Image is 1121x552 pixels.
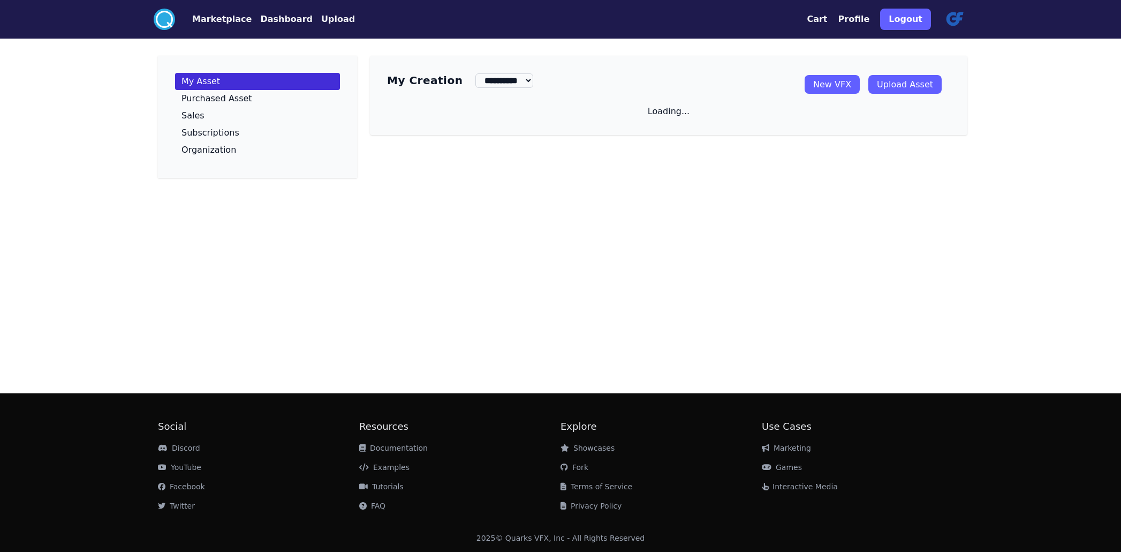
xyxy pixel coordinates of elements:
a: Dashboard [252,13,313,26]
a: FAQ [359,502,385,510]
p: Loading... [648,105,690,118]
p: Purchased Asset [181,94,252,103]
a: Subscriptions [175,124,340,141]
a: Tutorials [359,482,404,491]
a: Marketplace [175,13,252,26]
p: Subscriptions [181,129,239,137]
a: My Asset [175,73,340,90]
a: Privacy Policy [560,502,622,510]
p: Sales [181,111,204,120]
a: Examples [359,463,410,472]
a: Twitter [158,502,195,510]
button: Cart [807,13,827,26]
button: Marketplace [192,13,252,26]
a: Discord [158,444,200,452]
a: Facebook [158,482,205,491]
button: Logout [880,9,931,30]
h2: Social [158,419,359,434]
a: Fork [560,463,588,472]
h2: Resources [359,419,560,434]
a: Terms of Service [560,482,632,491]
div: 2025 © Quarks VFX, Inc - All Rights Reserved [476,533,645,543]
p: Organization [181,146,236,154]
a: Upload [313,13,355,26]
a: Marketing [762,444,811,452]
p: My Asset [181,77,220,86]
a: Showcases [560,444,615,452]
a: Purchased Asset [175,90,340,107]
a: Upload Asset [868,75,942,94]
button: Upload [321,13,355,26]
a: Organization [175,141,340,159]
button: Profile [838,13,870,26]
img: profile [942,6,967,32]
a: YouTube [158,463,201,472]
a: Documentation [359,444,428,452]
a: Interactive Media [762,482,838,491]
h2: Use Cases [762,419,963,434]
a: Logout [880,4,931,34]
button: Dashboard [260,13,313,26]
h2: Explore [560,419,762,434]
a: New VFX [805,75,860,94]
h3: My Creation [387,73,463,88]
a: Sales [175,107,340,124]
a: Games [762,463,802,472]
